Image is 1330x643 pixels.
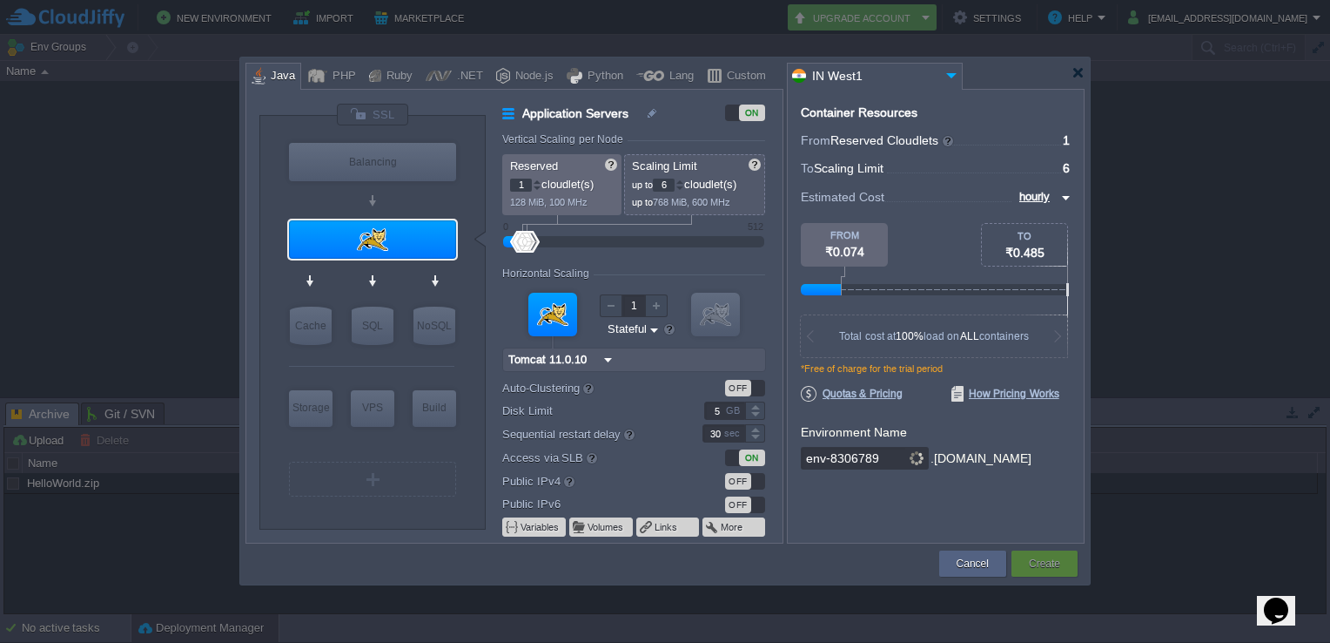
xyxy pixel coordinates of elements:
[801,363,1071,386] div: *Free of charge for the trial period
[289,143,456,181] div: Load Balancer
[825,245,864,259] span: ₹0.074
[452,64,483,90] div: .NET
[289,220,456,259] div: Application Servers
[801,425,907,439] label: Environment Name
[289,390,332,427] div: Storage Containers
[289,462,456,497] div: Create New Layer
[664,64,694,90] div: Lang
[502,471,679,491] label: Public IPv4
[982,231,1067,241] div: TO
[726,403,743,419] div: GB
[502,495,679,513] label: Public IPv6
[502,424,679,443] label: Sequential restart delay
[632,179,653,190] span: up to
[1063,161,1070,175] span: 6
[413,307,455,345] div: NoSQL Databases
[951,386,1059,402] span: How Pricing Works
[725,380,751,396] div: OFF
[502,378,679,397] label: Auto-Clustering
[814,161,883,175] span: Scaling Limit
[801,230,888,240] div: FROM
[502,133,628,146] div: Vertical Scaling per Node
[957,555,989,572] button: Cancel
[502,402,679,420] label: Disk Limit
[352,307,393,345] div: SQL
[588,520,625,534] button: Volumes
[725,473,751,490] div: OFF
[748,221,763,232] div: 512
[739,105,765,121] div: ON
[381,64,413,90] div: Ruby
[502,448,679,467] label: Access via SLB
[653,197,730,207] span: 768 MiB, 600 MHz
[801,187,884,206] span: Estimated Cost
[1063,133,1070,147] span: 1
[351,390,394,425] div: VPS
[632,173,759,192] p: cloudlet(s)
[510,159,558,173] span: Reserved
[327,64,356,90] div: PHP
[351,390,394,427] div: Elastic VPS
[801,386,903,402] span: Quotas & Pricing
[725,497,751,513] div: OFF
[510,197,588,207] span: 128 MiB, 100 MHz
[1257,573,1313,626] iframe: chat widget
[830,133,955,147] span: Reserved Cloudlets
[413,390,456,425] div: Build
[655,520,679,534] button: Links
[632,197,653,207] span: up to
[582,64,623,90] div: Python
[503,221,508,232] div: 0
[801,133,830,147] span: From
[930,447,1031,470] div: .[DOMAIN_NAME]
[1029,555,1060,572] button: Create
[289,390,332,425] div: Storage
[413,390,456,427] div: Build Node
[724,425,743,442] div: sec
[721,520,744,534] button: More
[352,307,393,345] div: SQL Databases
[289,143,456,181] div: Balancing
[1005,246,1045,260] span: ₹0.485
[290,307,332,345] div: Cache
[801,106,917,119] div: Container Resources
[521,520,561,534] button: Variables
[510,173,615,192] p: cloudlet(s)
[413,307,455,345] div: NoSQL
[265,64,295,90] div: Java
[632,159,697,173] span: Scaling Limit
[722,64,766,90] div: Custom
[510,64,554,90] div: Node.js
[801,161,814,175] span: To
[502,267,594,280] div: Horizontal Scaling
[739,450,765,466] div: ON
